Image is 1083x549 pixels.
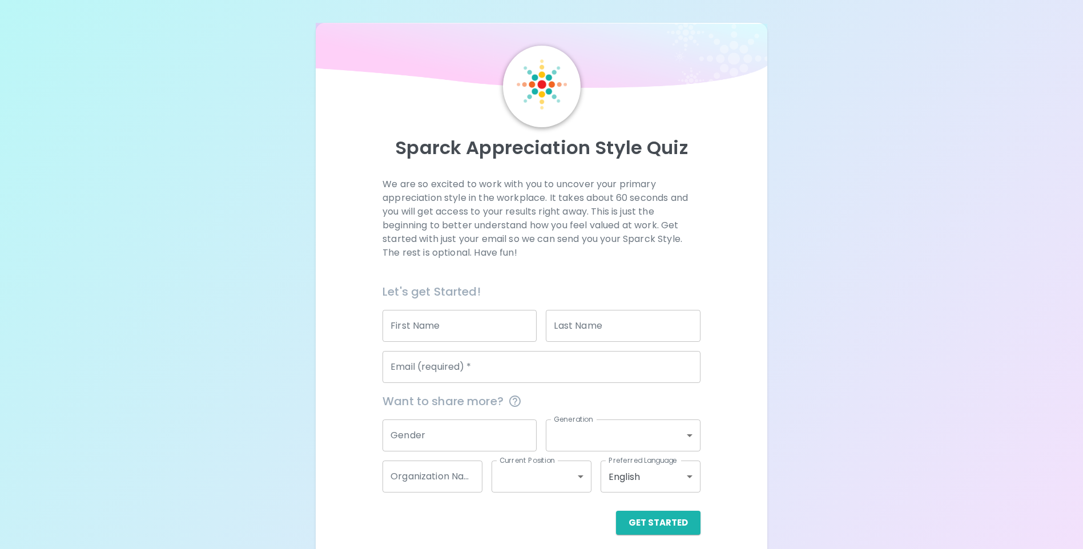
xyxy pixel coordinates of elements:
p: Sparck Appreciation Style Quiz [329,136,753,159]
img: Sparck Logo [517,59,567,110]
label: Current Position [500,455,555,465]
button: Get Started [616,511,700,535]
label: Preferred Language [609,455,677,465]
label: Generation [554,414,593,424]
h6: Let's get Started! [383,282,700,301]
div: English [601,461,700,493]
svg: This information is completely confidential and only used for aggregated appreciation studies at ... [508,394,522,408]
span: Want to share more? [383,392,700,410]
img: wave [316,23,767,94]
p: We are so excited to work with you to uncover your primary appreciation style in the workplace. I... [383,177,700,260]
